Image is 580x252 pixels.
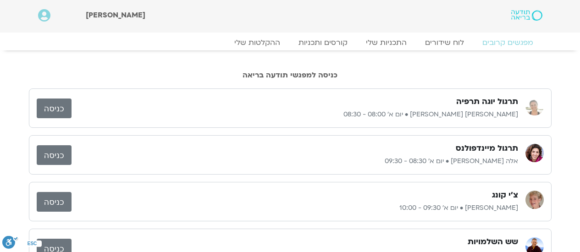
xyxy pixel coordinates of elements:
[86,10,145,20] span: [PERSON_NAME]
[357,38,416,47] a: התכניות שלי
[456,96,518,107] h3: תרגול יוגה תרפיה
[525,144,544,162] img: אלה טולנאי
[72,109,518,120] p: [PERSON_NAME] [PERSON_NAME] • יום א׳ 08:00 - 08:30
[29,71,552,79] h2: כניסה למפגשי תודעה בריאה
[38,38,542,47] nav: Menu
[37,145,72,165] a: כניסה
[72,203,518,214] p: [PERSON_NAME] • יום א׳ 09:30 - 10:00
[468,236,518,247] h3: שש השלמויות
[72,156,518,167] p: אלה [PERSON_NAME] • יום א׳ 08:30 - 09:30
[473,38,542,47] a: מפגשים קרובים
[492,190,518,201] h3: צ'י קונג
[37,192,72,212] a: כניסה
[525,97,544,115] img: סיגל כהן
[456,143,518,154] h3: תרגול מיינדפולנס
[37,99,72,118] a: כניסה
[525,191,544,209] img: חני שלם
[416,38,473,47] a: לוח שידורים
[225,38,289,47] a: ההקלטות שלי
[289,38,357,47] a: קורסים ותכניות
